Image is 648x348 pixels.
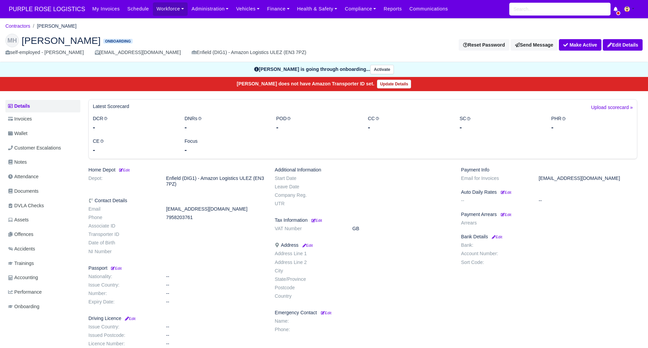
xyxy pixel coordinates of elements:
small: Edit [321,311,331,315]
h6: Emergency Contact [275,310,451,316]
dt: Bank: [456,242,534,248]
a: Reports [380,2,406,16]
dt: UTR [270,201,347,207]
a: Vehicles [233,2,264,16]
h6: Payment Arrears [461,212,637,217]
a: Accidents [5,242,80,256]
div: DNRs [180,115,271,132]
dt: -- [456,198,534,204]
dt: City [270,268,347,274]
dt: Account Number: [456,251,534,257]
span: Notes [8,158,27,166]
div: PHR [546,115,638,132]
dd: GB [347,226,456,232]
a: Assets [5,213,80,226]
dd: [EMAIL_ADDRESS][DOMAIN_NAME] [534,176,642,181]
h6: Home Depot [88,167,265,173]
small: Edit [110,266,122,270]
dt: NI Number [83,249,161,255]
dd: -- [161,324,270,330]
button: Activate [370,65,394,75]
a: PURPLE ROSE LOGISTICS [5,3,88,16]
small: Edit [501,213,511,217]
a: Edit [124,316,135,321]
div: - [93,145,174,155]
span: PURPLE ROSE LOGISTICS [5,2,88,16]
span: Documents [8,187,38,195]
dt: Email [83,206,161,212]
a: Customer Escalations [5,141,80,155]
h6: Auto Daily Rates [461,189,637,195]
div: DCR [88,115,180,132]
span: Accidents [8,245,35,253]
span: Performance [8,288,42,296]
dd: -- [534,198,642,204]
dt: Date of Birth [83,240,161,246]
dt: Issued Postcode: [83,332,161,338]
a: Edit [491,234,502,239]
a: Attendance [5,170,80,183]
dt: Country [270,293,347,299]
a: Edit Details [603,39,643,51]
h6: Latest Scorecard [93,104,129,109]
a: Onboarding [5,300,80,313]
a: Finance [263,2,293,16]
a: Details [5,100,80,112]
div: SC [455,115,546,132]
h6: Contact Details [88,198,265,204]
button: Make Active [559,39,601,51]
span: Customer Escalations [8,144,61,152]
span: [PERSON_NAME] [22,36,101,45]
a: Communications [406,2,452,16]
a: Contractors [5,23,30,29]
div: POD [271,115,363,132]
small: Edit [491,235,502,239]
a: My Invoices [88,2,124,16]
div: - [460,123,541,132]
a: Schedule [124,2,153,16]
a: DVLA Checks [5,199,80,212]
a: Documents [5,185,80,198]
dt: Phone: [270,327,347,332]
dd: -- [161,274,270,279]
dd: -- [161,332,270,338]
span: Invoices [8,115,32,123]
a: Performance [5,286,80,299]
div: Muhammad Hassan [0,28,648,62]
dt: Nationality: [83,274,161,279]
dt: Leave Date [270,184,347,190]
a: Update Details [377,80,411,88]
small: Edit [124,317,135,321]
dt: Number: [83,291,161,296]
dt: Issue Country: [83,324,161,330]
dt: Company Reg. [270,192,347,198]
a: Edit [500,212,511,217]
dt: Address Line 1 [270,251,347,257]
span: Trainings [8,260,34,267]
dd: -- [161,291,270,296]
a: Administration [188,2,232,16]
dt: Address Line 2 [270,260,347,265]
dt: Start Date [270,176,347,181]
span: Accounting [8,274,38,282]
div: Enfield (DIG1) - Amazon Logistics ULEZ (EN3 7PZ) [192,49,306,56]
div: Focus [180,137,271,155]
a: Edit [118,167,130,172]
a: Offences [5,228,80,241]
dd: 7958203761 [161,215,270,220]
a: Edit [310,217,322,223]
span: Offences [8,231,33,238]
a: Notes [5,156,80,169]
h6: Driving Licence [88,316,265,321]
span: Assets [8,216,29,224]
li: [PERSON_NAME] [30,22,77,30]
a: Upload scorecard » [591,104,633,115]
span: Wallet [8,130,27,137]
h6: Passport [88,265,265,271]
dt: Expiry Date: [83,299,161,305]
div: - [276,123,358,132]
dd: Enfield (DIG1) - Amazon Logistics ULEZ (EN3 7PZ) [161,176,270,187]
span: Attendance [8,173,38,181]
a: Health & Safety [293,2,341,16]
a: Accounting [5,271,80,284]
